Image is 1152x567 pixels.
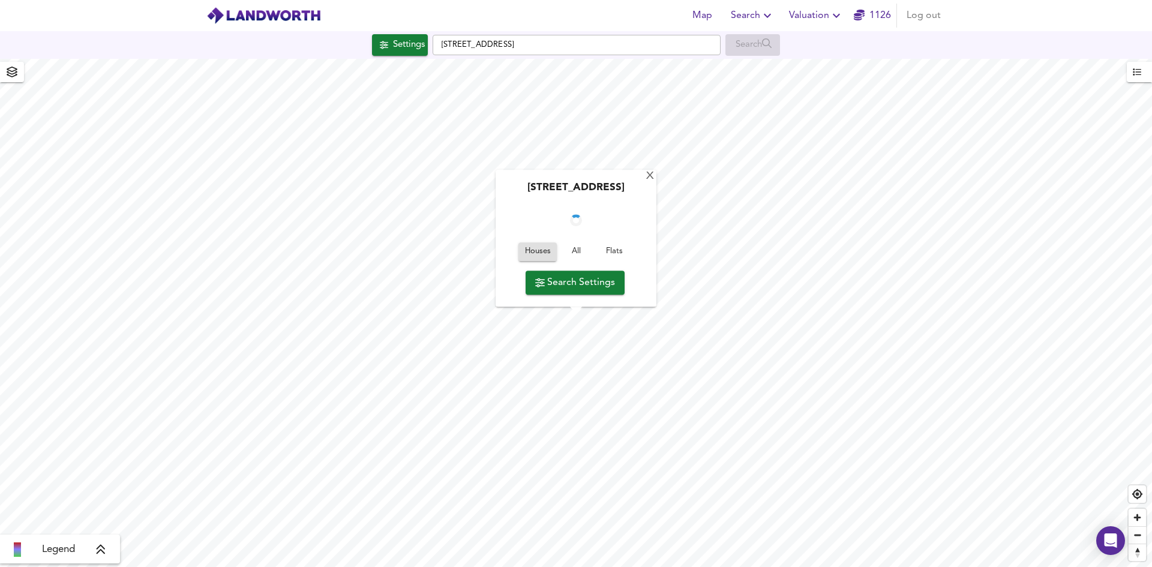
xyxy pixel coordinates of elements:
button: 1126 [853,4,892,28]
div: X [645,171,655,182]
span: Legend [42,542,75,557]
span: Log out [907,7,941,24]
button: Log out [902,4,946,28]
img: logo [206,7,321,25]
button: Valuation [784,4,848,28]
span: Search Settings [535,274,615,291]
input: Enter a location... [433,35,721,55]
span: Map [688,7,716,24]
button: Houses [518,243,557,262]
span: All [560,245,592,259]
span: Flats [598,245,631,259]
div: Open Intercom Messenger [1096,526,1125,555]
div: Enable a Source before running a Search [725,34,780,56]
span: Zoom out [1129,527,1146,544]
button: Map [683,4,721,28]
button: Find my location [1129,485,1146,503]
div: Click to configure Search Settings [372,34,428,56]
span: Search [731,7,775,24]
button: Search [726,4,779,28]
a: 1126 [854,7,891,24]
span: Houses [524,245,551,259]
button: Reset bearing to north [1129,544,1146,561]
button: Settings [372,34,428,56]
button: Zoom out [1129,526,1146,544]
button: Zoom in [1129,509,1146,526]
div: Settings [393,37,425,53]
button: Search Settings [526,271,625,295]
div: [STREET_ADDRESS] [502,182,650,202]
button: Flats [595,243,634,262]
button: All [557,243,595,262]
span: Valuation [789,7,844,24]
